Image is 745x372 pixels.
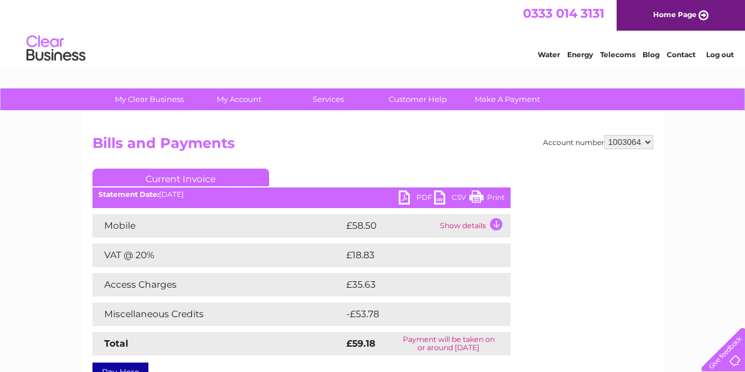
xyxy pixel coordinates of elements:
[190,88,287,110] a: My Account
[280,88,377,110] a: Services
[346,338,375,349] strong: £59.18
[543,135,653,149] div: Account number
[399,190,434,208] a: PDF
[706,50,734,59] a: Log out
[343,302,489,326] td: -£53.78
[26,31,86,67] img: logo.png
[369,88,466,110] a: Customer Help
[643,50,660,59] a: Blog
[92,190,511,199] div: [DATE]
[343,214,437,238] td: £58.50
[92,273,343,297] td: Access Charges
[387,332,511,355] td: Payment will be taken on or around [DATE]
[98,190,159,199] b: Statement Date:
[667,50,696,59] a: Contact
[92,135,653,157] h2: Bills and Payments
[538,50,560,59] a: Water
[101,88,198,110] a: My Clear Business
[434,190,469,208] a: CSV
[92,302,343,326] td: Miscellaneous Credits
[523,6,604,21] a: 0333 014 3131
[437,214,511,238] td: Show details
[92,243,343,267] td: VAT @ 20%
[92,169,269,186] a: Current Invoice
[92,214,343,238] td: Mobile
[469,190,505,208] a: Print
[343,243,486,267] td: £18.83
[459,88,556,110] a: Make A Payment
[567,50,593,59] a: Energy
[95,6,651,57] div: Clear Business is a trading name of Verastar Limited (registered in [GEOGRAPHIC_DATA] No. 3667643...
[343,273,486,297] td: £35.63
[104,338,128,349] strong: Total
[600,50,635,59] a: Telecoms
